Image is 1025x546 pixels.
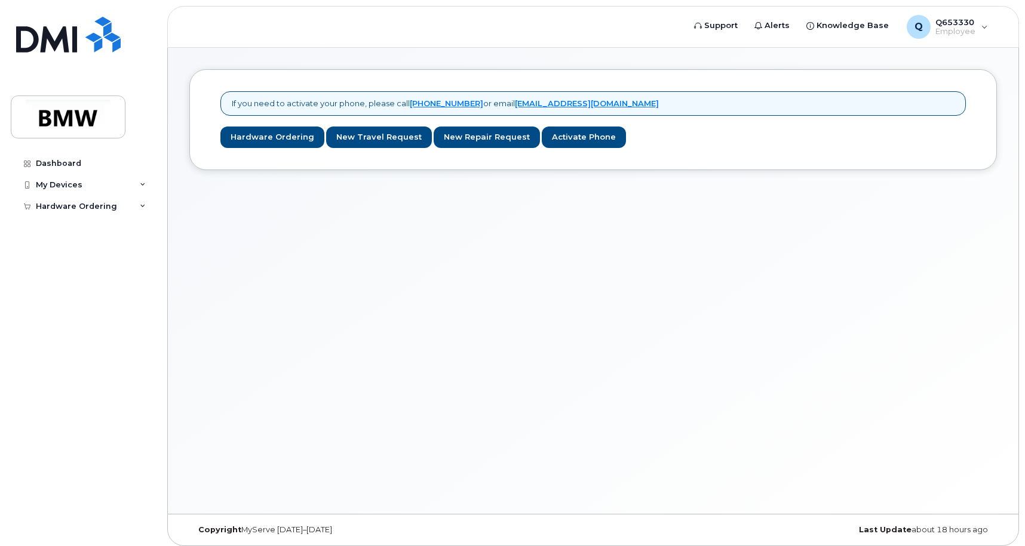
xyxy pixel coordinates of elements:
div: about 18 hours ago [728,525,997,535]
a: Hardware Ordering [220,127,324,149]
div: MyServe [DATE]–[DATE] [189,525,459,535]
a: Activate Phone [542,127,626,149]
a: New Repair Request [434,127,540,149]
strong: Copyright [198,525,241,534]
a: [EMAIL_ADDRESS][DOMAIN_NAME] [515,98,659,108]
a: New Travel Request [326,127,432,149]
a: [PHONE_NUMBER] [410,98,483,108]
p: If you need to activate your phone, please call or email [232,98,659,109]
strong: Last Update [859,525,912,534]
